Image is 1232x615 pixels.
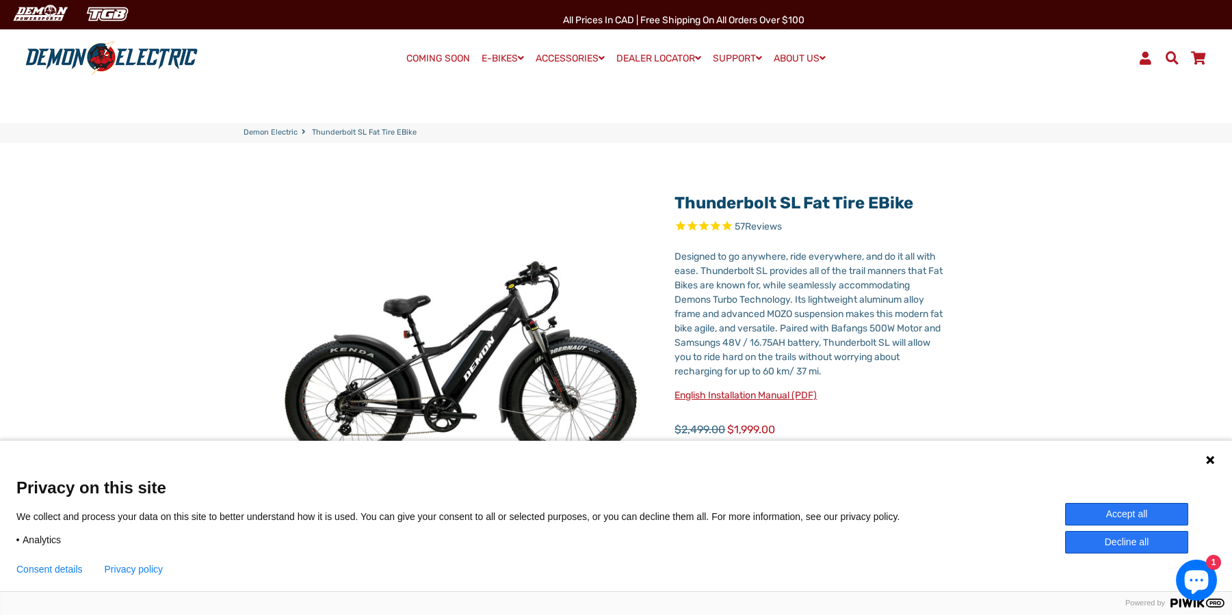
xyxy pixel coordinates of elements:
button: Accept all [1065,503,1188,525]
span: All Prices in CAD | Free shipping on all orders over $100 [563,14,804,26]
span: $2,499.00 [674,422,725,438]
inbox-online-store-chat: Shopify online store chat [1172,560,1221,604]
span: Privacy on this site [16,478,1216,497]
a: ACCESSORIES [531,49,610,68]
span: 57 reviews [735,221,782,233]
button: Decline all [1065,531,1188,553]
p: We collect and process your data on this site to better understand how it is used. You can give y... [16,510,920,523]
a: Demon Electric [244,127,298,139]
span: Analytics [23,534,61,546]
button: Consent details [16,564,83,575]
a: COMING SOON [402,49,475,68]
a: English Installation Manual (PDF) [674,389,817,401]
span: Thunderbolt SL Fat Tire eBike [312,127,417,139]
span: $1,999.00 [727,422,775,438]
img: TGB Canada [79,3,135,25]
a: DEALER LOCATOR [612,49,706,68]
span: Rated 4.9 out of 5 stars 57 reviews [674,219,947,235]
a: SUPPORT [708,49,767,68]
span: Reviews [745,221,782,233]
a: E-BIKES [477,49,529,68]
a: Thunderbolt SL Fat Tire eBike [674,193,913,213]
a: Privacy policy [105,564,163,575]
img: Demon Electric [7,3,73,25]
img: Demon Electric logo [21,40,202,76]
a: ABOUT US [769,49,830,68]
span: Powered by [1120,599,1170,607]
span: Designed to go anywhere, ride everywhere, and do it all with ease. Thunderbolt SL provides all of... [674,251,943,377]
